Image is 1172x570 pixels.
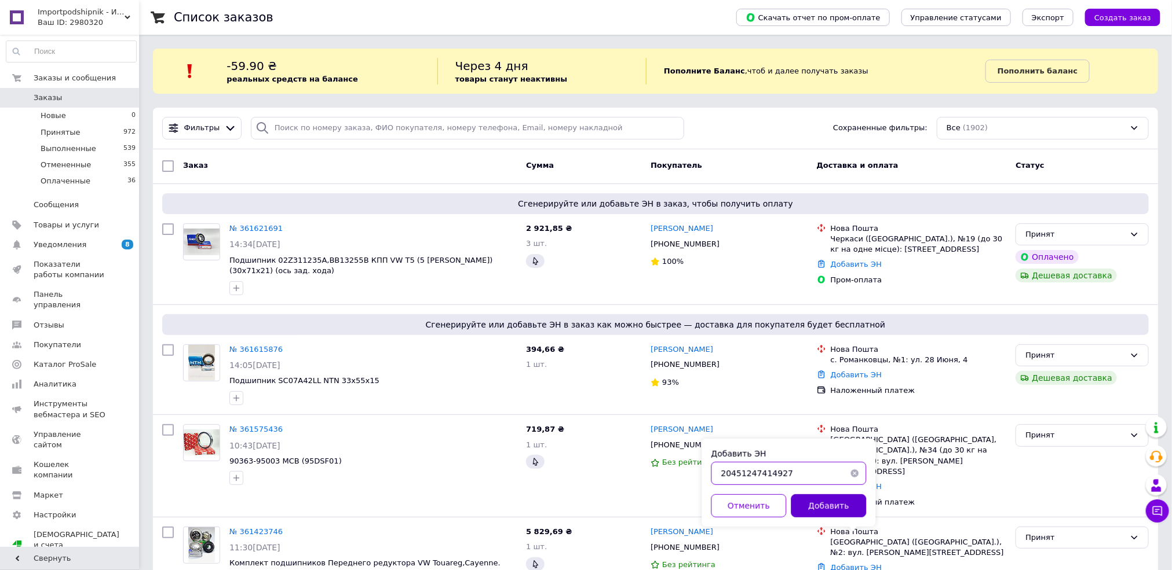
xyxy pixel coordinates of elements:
span: Importpodshipnik - Импортные подшипники для любой техники. [38,7,125,17]
div: , чтоб и далее получать заказы [646,58,985,84]
span: Кошелек компании [34,459,107,480]
span: Фильтры [184,123,220,134]
span: Каталог ProSale [34,359,96,370]
img: Фото товару [188,345,216,381]
span: Отзывы [34,320,64,330]
input: Поиск по номеру заказа, ФИО покупателя, номеру телефона, Email, номеру накладной [251,117,684,139]
span: [PHONE_NUMBER] [651,543,720,551]
button: Скачать отчет по пром-оплате [736,9,890,26]
a: Добавить ЭН [831,260,882,269]
span: 100% [662,257,684,266]
span: Настройки [34,510,76,520]
a: [PERSON_NAME] [651,223,713,234]
a: № 361423746 [229,527,283,536]
span: 36 [127,176,136,186]
span: 719,87 ₴ [526,425,564,433]
span: 1 шт. [526,542,547,551]
span: Аналитика [34,379,76,389]
span: 5 829,69 ₴ [526,527,572,536]
button: Очистить [844,462,867,485]
span: Скачать отчет по пром-оплате [746,12,881,23]
a: Добавить ЭН [831,370,882,379]
span: Сообщения [34,200,79,210]
b: Пополните Баланс [664,67,745,75]
div: с. Романковцы, №1: ул. 28 Июня, 4 [831,355,1007,365]
div: Наложенный платеж [831,385,1007,396]
button: Создать заказ [1085,9,1160,26]
span: 8 [122,240,133,249]
div: [GEOGRAPHIC_DATA] ([GEOGRAPHIC_DATA].), №2: вул. [PERSON_NAME][STREET_ADDRESS] [831,537,1007,558]
div: Принят [1025,429,1125,442]
h1: Список заказов [174,10,273,24]
span: [PHONE_NUMBER] [651,360,720,369]
span: 0 [132,111,136,121]
span: Экспорт [1032,13,1064,22]
a: № 361621691 [229,224,283,233]
span: Все [947,123,961,134]
button: Экспорт [1023,9,1074,26]
span: 1 шт. [526,360,547,369]
a: Фото товару [183,527,220,564]
div: Нова Пошта [831,223,1007,234]
img: Фото товару [184,429,220,457]
div: Принят [1025,350,1125,362]
a: Фото товару [183,424,220,461]
span: (1902) [963,123,988,132]
a: Подшипник SC07A42LL NTN 33x55x15 [229,376,379,385]
span: 10:43[DATE] [229,441,280,450]
span: Заказы [34,93,62,103]
div: Черкаси ([GEOGRAPHIC_DATA].), №19 (до 30 кг на одне місце): [STREET_ADDRESS] [831,234,1007,255]
a: Создать заказ [1074,13,1160,21]
span: Сгенерируйте или добавьте ЭН в заказ, чтобы получить оплату [167,198,1144,209]
span: Товары и услуги [34,220,99,230]
span: Принятые [41,127,81,138]
div: [GEOGRAPHIC_DATA] ([GEOGRAPHIC_DATA], [GEOGRAPHIC_DATA].), №34 (до 30 кг на одне місце): вул. [PE... [831,435,1007,477]
a: Фото товару [183,344,220,381]
span: 3 шт. [526,239,547,248]
span: 11:30[DATE] [229,543,280,552]
a: Фото товару [183,223,220,260]
b: Пополнить баланс [998,67,1078,75]
div: Дешевая доставка [1016,371,1117,385]
span: Сумма [526,161,554,170]
span: Заказы и сообщения [34,73,116,83]
div: Дешевая доставка [1016,269,1117,282]
a: Подшипник 02Z311235A,BB13255B КПП VW T5 (5 [PERSON_NAME]) (30x71x21) (ось зад. хода) [229,256,493,275]
button: Добавить [791,494,867,517]
span: 14:34[DATE] [229,240,280,249]
div: Принят [1025,532,1125,544]
span: 1 шт. [526,440,547,449]
span: Покупатели [34,340,81,350]
a: Пополнить баланс [985,60,1090,83]
span: [PHONE_NUMBER] [651,240,720,248]
div: Нова Пошта [831,424,1007,435]
span: 93% [662,378,679,387]
span: 14:05[DATE] [229,361,280,370]
span: Инструменты вебмастера и SEO [34,399,107,420]
span: 2 921,85 ₴ [526,224,572,233]
span: -59.90 ₴ [227,59,276,73]
span: Покупатель [651,161,702,170]
span: Маркет [34,490,63,501]
span: Статус [1016,161,1045,170]
span: Без рейтинга [662,560,715,569]
span: 539 [123,144,136,154]
img: :exclamation: [181,62,199,80]
div: Пром-оплата [831,275,1007,285]
button: Чат с покупателем [1146,499,1169,523]
span: 972 [123,127,136,138]
img: Фото товару [184,229,220,256]
button: Отменить [711,494,787,517]
a: [PERSON_NAME] [651,424,713,435]
div: Ваш ID: 2980320 [38,17,139,28]
div: Оплачено [1016,250,1078,264]
span: 90363-95003 MCB (95DSF01) [229,457,342,465]
span: Отмененные [41,160,91,170]
div: Принят [1025,229,1125,241]
div: Нова Пошта [831,344,1007,355]
span: Сгенерируйте или добавьте ЭН в заказ как можно быстрее — доставка для покупателя будет бесплатной [167,319,1144,330]
a: Комплект подшипников Переднего редуктора VW Touareg,Cayenne. [229,558,501,567]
